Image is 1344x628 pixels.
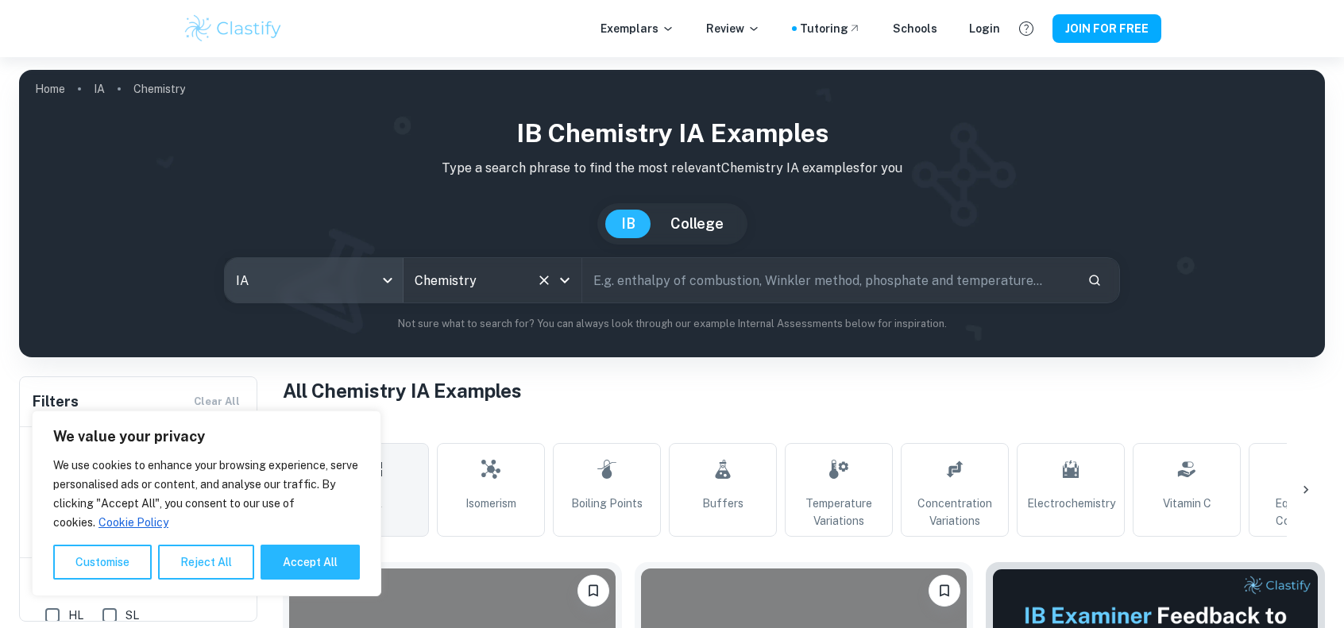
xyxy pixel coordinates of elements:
[1013,15,1040,42] button: Help and Feedback
[53,456,360,532] p: We use cookies to enhance your browsing experience, serve personalised ads or content, and analys...
[929,575,960,607] button: Please log in to bookmark exemplars
[554,269,576,291] button: Open
[582,258,1075,302] input: E.g. enthalpy of combustion, Winkler method, phosphate and temperature...
[158,545,254,580] button: Reject All
[126,607,139,624] span: SL
[225,258,403,302] div: IA
[94,78,105,100] a: IA
[605,210,651,238] button: IB
[601,20,674,37] p: Exemplars
[53,545,152,580] button: Customise
[33,391,79,413] h6: Filters
[792,495,886,530] span: Temperature Variations
[32,159,1312,178] p: Type a search phrase to find the most relevant Chemistry IA examples for you
[969,20,1000,37] a: Login
[68,607,83,624] span: HL
[53,427,360,446] p: We value your privacy
[1052,14,1161,43] button: JOIN FOR FREE
[32,316,1312,332] p: Not sure what to search for? You can always look through our example Internal Assessments below f...
[183,13,284,44] img: Clastify logo
[1027,495,1115,512] span: Electrochemistry
[702,495,743,512] span: Buffers
[800,20,861,37] a: Tutoring
[35,78,65,100] a: Home
[1163,495,1211,512] span: Vitamin C
[465,495,516,512] span: Isomerism
[893,20,937,37] a: Schools
[19,70,1325,357] img: profile cover
[1081,267,1108,294] button: Search
[655,210,740,238] button: College
[571,495,643,512] span: Boiling Points
[577,575,609,607] button: Please log in to bookmark exemplars
[283,418,1325,437] h6: Topic
[706,20,760,37] p: Review
[133,80,185,98] p: Chemistry
[261,545,360,580] button: Accept All
[283,376,1325,405] h1: All Chemistry IA Examples
[98,515,169,530] a: Cookie Policy
[908,495,1002,530] span: Concentration Variations
[533,269,555,291] button: Clear
[32,410,381,596] div: We value your privacy
[32,114,1312,152] h1: IB Chemistry IA examples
